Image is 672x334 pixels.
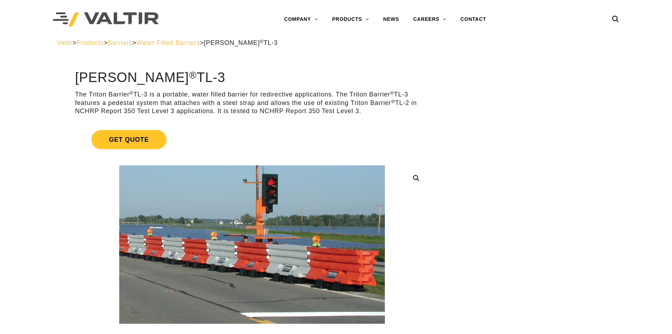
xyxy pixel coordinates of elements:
span: [PERSON_NAME] TL-3 [204,39,278,46]
a: PRODUCTS [325,12,376,27]
a: Barriers [108,39,132,46]
p: The Triton Barrier TL-3 is a portable, water filled barrier for redirective applications. The Tri... [75,90,429,115]
a: CONTACT [453,12,493,27]
sup: ® [129,90,133,96]
a: CAREERS [406,12,453,27]
sup: ® [260,39,264,44]
sup: ® [390,90,394,96]
div: > > > > [57,39,615,47]
sup: ® [391,99,395,104]
a: Get Quote [75,122,429,158]
a: Products [77,39,104,46]
a: NEWS [376,12,406,27]
a: Water Filled Barriers [137,39,200,46]
a: Valtir [57,39,72,46]
sup: ® [189,69,197,81]
img: Valtir [53,12,159,27]
span: Get Quote [91,130,167,149]
h1: [PERSON_NAME] TL-3 [75,70,429,85]
a: COMPANY [277,12,325,27]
